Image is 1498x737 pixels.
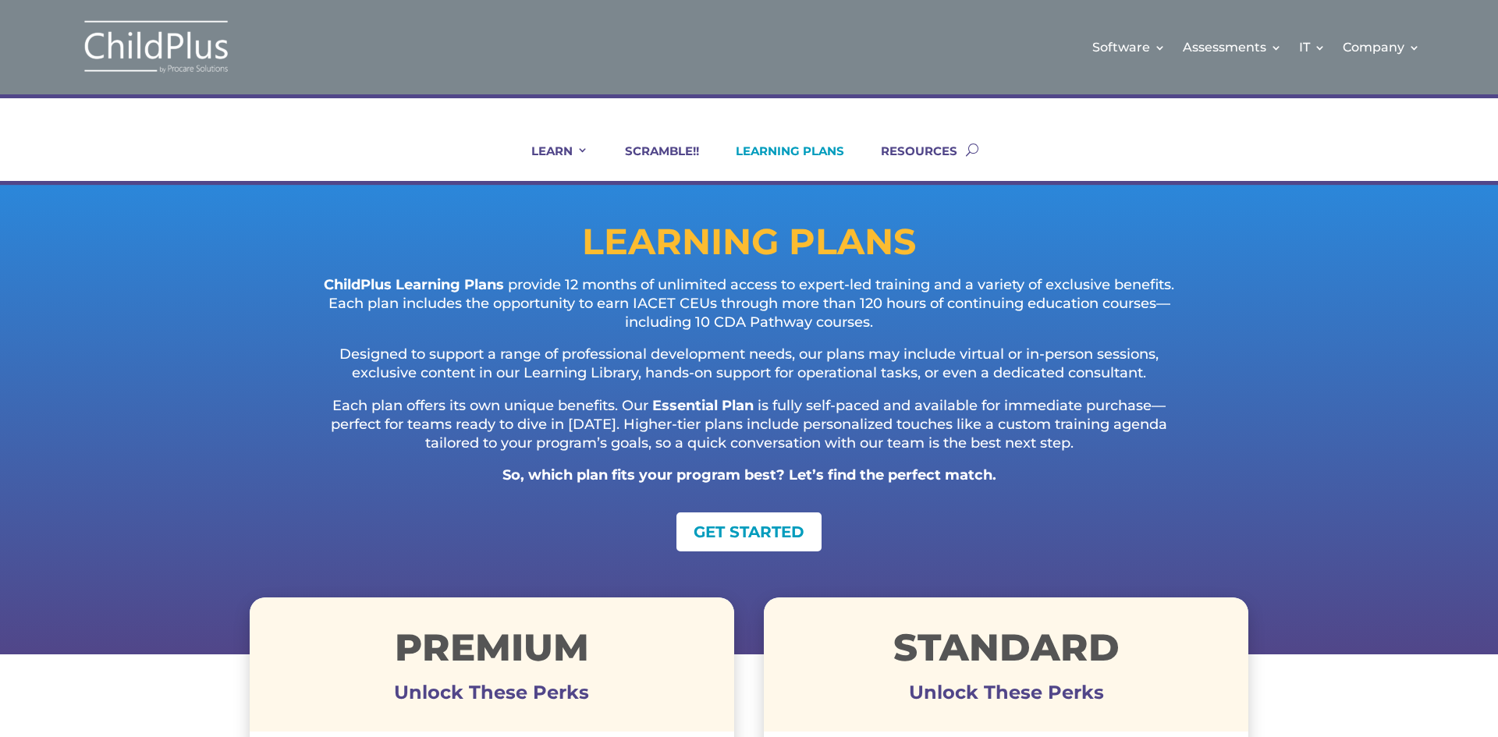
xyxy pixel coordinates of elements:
[324,276,504,293] strong: ChildPlus Learning Plans
[1092,16,1166,79] a: Software
[502,466,996,484] strong: So, which plan fits your program best? Let’s find the perfect match.
[512,144,588,181] a: LEARN
[605,144,699,181] a: SCRAMBLE!!
[1299,16,1326,79] a: IT
[861,144,957,181] a: RESOURCES
[716,144,844,181] a: LEARNING PLANS
[250,693,734,700] h3: Unlock These Perks
[250,224,1248,268] h1: LEARNING PLANS
[312,397,1186,466] p: Each plan offers its own unique benefits. Our is fully self-paced and available for immediate pur...
[250,629,734,674] h1: Premium
[312,276,1186,345] p: provide 12 months of unlimited access to expert-led training and a variety of exclusive benefits....
[1183,16,1282,79] a: Assessments
[676,512,822,551] a: GET STARTED
[652,397,754,414] strong: Essential Plan
[1343,16,1420,79] a: Company
[312,345,1186,397] p: Designed to support a range of professional development needs, our plans may include virtual or i...
[764,693,1248,700] h3: Unlock These Perks
[764,629,1248,674] h1: STANDARD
